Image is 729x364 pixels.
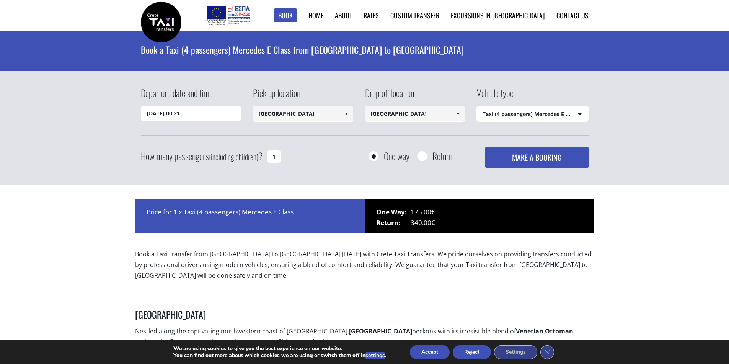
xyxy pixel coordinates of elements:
h1: Book a Taxi (4 passengers) Mercedes E Class from [GEOGRAPHIC_DATA] to [GEOGRAPHIC_DATA] [141,31,589,69]
label: Return [432,151,452,161]
h3: [GEOGRAPHIC_DATA] [135,309,594,326]
input: Select pickup location [253,106,353,122]
img: e-bannersEUERDF180X90.jpg [205,4,251,27]
button: Close GDPR Cookie Banner [540,345,554,359]
label: Departure date and time [141,86,213,106]
label: Pick up location [253,86,300,106]
img: Crete Taxi Transfers | Book a Taxi transfer from Chania city to Heraklion city | Crete Taxi Trans... [141,2,181,42]
strong: Ottoman [545,327,573,335]
span: One Way: [376,207,411,217]
p: We are using cookies to give you the best experience on our website. [173,345,386,352]
a: Book [274,8,297,23]
button: Settings [494,345,537,359]
a: Crete Taxi Transfers | Book a Taxi transfer from Chania city to Heraklion city | Crete Taxi Trans... [141,17,181,25]
label: How many passengers ? [141,147,263,166]
p: Book a Taxi transfer from [GEOGRAPHIC_DATA] to [GEOGRAPHIC_DATA] [DATE] with Crete Taxi Transfers... [135,249,594,287]
span: Taxi (4 passengers) Mercedes E Class [477,106,588,122]
a: Custom Transfer [390,10,439,20]
div: 175.00€ 340.00€ [365,199,594,233]
label: Drop off location [365,86,414,106]
strong: Greek [146,338,164,346]
a: Show All Items [340,106,352,122]
label: Vehicle type [476,86,514,106]
button: settings [365,352,385,359]
a: Show All Items [452,106,465,122]
button: Accept [410,345,450,359]
a: About [335,10,352,20]
p: Nestled along the captivating northwestern coast of [GEOGRAPHIC_DATA], beckons with its irresisti... [135,326,594,354]
span: Return: [376,217,411,228]
button: MAKE A BOOKING [485,147,588,168]
a: Excursions in [GEOGRAPHIC_DATA] [451,10,545,20]
strong: [GEOGRAPHIC_DATA] [349,327,412,335]
button: Reject [453,345,491,359]
a: Rates [364,10,379,20]
div: Price for 1 x Taxi (4 passengers) Mercedes E Class [135,199,365,233]
small: (including children) [209,151,258,162]
input: Select drop-off location [365,106,465,122]
a: Home [308,10,323,20]
label: One way [384,151,409,161]
a: Contact us [556,10,589,20]
strong: Venetian [516,327,543,335]
p: You can find out more about which cookies we are using or switch them off in . [173,352,386,359]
